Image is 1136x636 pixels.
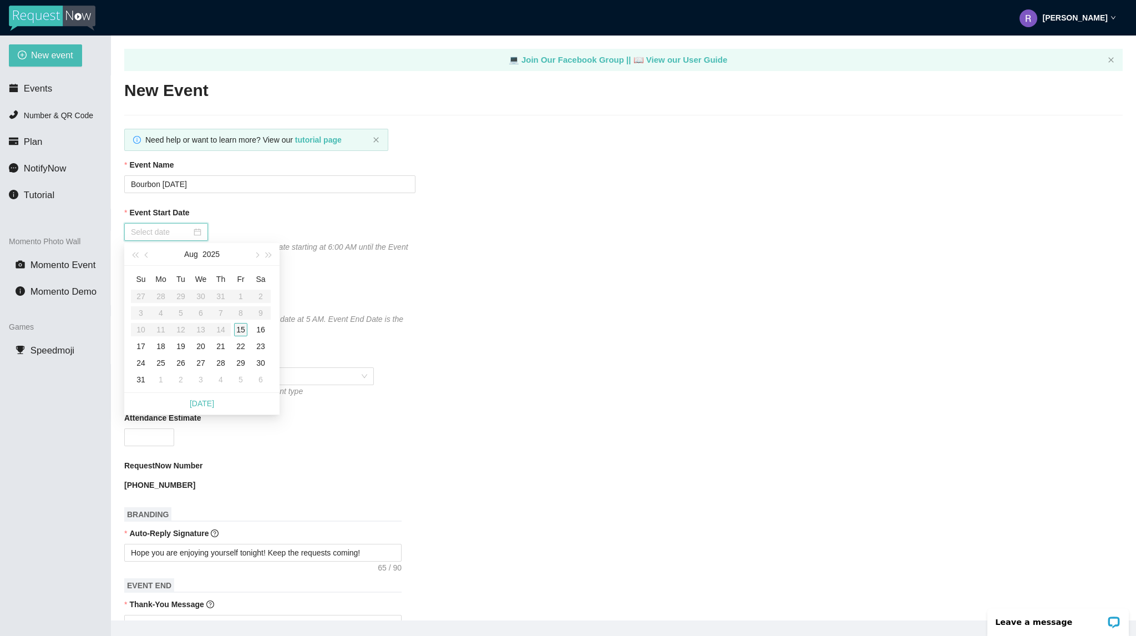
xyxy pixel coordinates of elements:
div: 23 [254,340,267,353]
input: Janet's and Mark's Wedding [124,175,415,193]
td: 2025-08-17 [131,338,151,355]
i: Your event will accept text messages on this date starting at 6:00 AM until the Event End Date. E... [124,243,408,264]
div: 3 [194,373,207,386]
b: RequestNow Number [124,460,203,472]
td: 2025-09-06 [251,371,271,388]
td: 2025-08-28 [211,355,231,371]
td: 2025-08-15 [231,321,251,338]
th: Th [211,270,231,288]
div: 1 [154,373,168,386]
th: Fr [231,270,251,288]
button: close [1108,57,1114,64]
td: 2025-08-29 [231,355,251,371]
div: 28 [214,356,227,370]
span: Momento Event [31,260,96,270]
th: Su [131,270,151,288]
i: Your event will accept text messages until this date at 5 AM. Event End Date is the morning after... [124,315,403,336]
iframe: LiveChat chat widget [980,601,1136,636]
td: 2025-09-03 [191,371,211,388]
div: 18 [154,340,168,353]
span: close [373,137,379,143]
span: Events [24,83,52,94]
span: laptop [633,55,644,64]
div: 6 [254,373,267,386]
button: close [373,137,379,144]
img: ACg8ocLhAggMDWVDA1eU7qfC_nloOBVBCGhvJMARlLUlK9ib3iztmA=s96-c [1020,9,1037,27]
span: question-circle [211,529,219,537]
div: 25 [154,356,168,370]
th: Sa [251,270,271,288]
div: 26 [174,356,187,370]
a: laptop View our User Guide [633,55,728,64]
div: 2 [174,373,187,386]
td: 2025-08-25 [151,355,171,371]
td: 2025-09-01 [151,371,171,388]
div: 19 [174,340,187,353]
td: 2025-08-31 [131,371,151,388]
td: 2025-08-30 [251,355,271,371]
th: We [191,270,211,288]
button: plus-circleNew event [9,44,82,67]
span: New event [31,48,73,62]
span: info-circle [16,286,25,296]
a: tutorial page [295,135,342,144]
div: 15 [234,323,247,336]
input: Select date [131,226,191,238]
span: Plan [24,137,43,147]
td: 2025-08-18 [151,338,171,355]
b: Event Name [129,159,174,171]
img: RequestNow [9,6,95,31]
div: 4 [214,373,227,386]
div: 24 [134,356,148,370]
strong: [PERSON_NAME] [1043,13,1108,22]
div: 17 [134,340,148,353]
a: [DATE] [190,399,214,408]
span: message [9,163,18,173]
span: info-circle [133,136,141,144]
span: EVENT END [124,578,174,593]
td: 2025-08-22 [231,338,251,355]
div: 5 [234,373,247,386]
span: NotifyNow [24,163,66,174]
td: 2025-08-24 [131,355,151,371]
button: Aug [184,243,198,265]
span: Momento Demo [31,286,97,297]
div: 22 [234,340,247,353]
span: Speedmoji [31,345,74,356]
td: 2025-08-23 [251,338,271,355]
td: 2025-09-05 [231,371,251,388]
span: down [1110,15,1116,21]
td: 2025-08-26 [171,355,191,371]
td: 2025-09-04 [211,371,231,388]
span: laptop [509,55,519,64]
b: Auto-Reply Signature [129,529,209,538]
span: BRANDING [124,507,171,522]
button: 2025 [202,243,220,265]
th: Mo [151,270,171,288]
b: Attendance Estimate [124,412,201,424]
span: calendar [9,83,18,93]
div: 31 [134,373,148,386]
span: trophy [16,345,25,355]
td: 2025-08-20 [191,338,211,355]
b: Event Start Date [129,206,189,219]
span: credit-card [9,137,18,146]
div: 27 [194,356,207,370]
div: 16 [254,323,267,336]
td: 2025-08-16 [251,321,271,338]
td: 2025-08-21 [211,338,231,355]
span: Need help or want to learn more? View our [145,135,342,144]
h2: New Event [124,79,1123,102]
div: 20 [194,340,207,353]
span: info-circle [9,190,18,199]
b: [PHONE_NUMBER] [124,481,195,489]
td: 2025-08-19 [171,338,191,355]
th: Tu [171,270,191,288]
div: 21 [214,340,227,353]
div: 30 [254,356,267,370]
textarea: Hope you are enjoying yourself tonight! Keep the requests coming! [124,544,402,562]
span: Tutorial [24,190,54,200]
